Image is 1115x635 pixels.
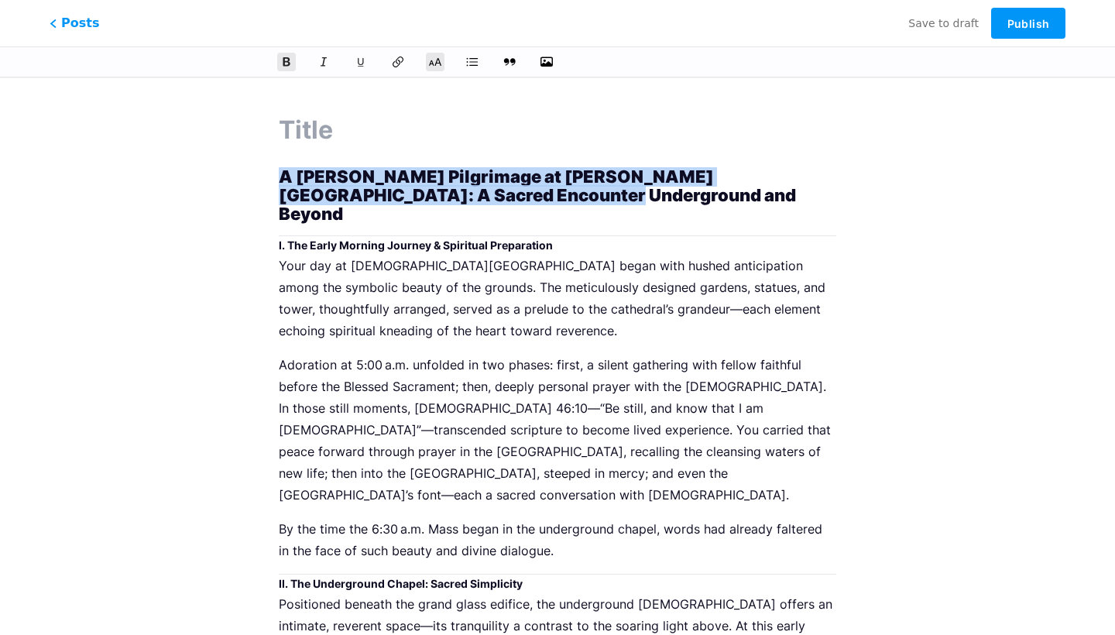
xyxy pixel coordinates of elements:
button: Publish [991,8,1065,39]
strong: II. The Underground Chapel: Sacred Simplicity [279,577,523,590]
span: Posts [50,14,99,33]
p: Your day at [DEMOGRAPHIC_DATA][GEOGRAPHIC_DATA] began with hushed anticipation among the symbolic... [279,255,836,342]
p: Adoration at 5:00 a.m. unfolded in two phases: first, a silent gathering with fellow faithful bef... [279,354,836,506]
strong: I. The Early Morning Journey & Spiritual Preparation [279,239,553,252]
span: Publish [1007,17,1049,30]
strong: A [PERSON_NAME] Pilgrimage at [PERSON_NAME][GEOGRAPHIC_DATA]: A Sacred Encounter Underground and ... [279,166,799,224]
p: By the time the 6:30 a.m. Mass began in the underground chapel, words had already faltered in the... [279,518,836,561]
button: Save to draft [908,8,979,39]
input: Title [279,112,836,149]
span: Save to draft [908,17,979,29]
